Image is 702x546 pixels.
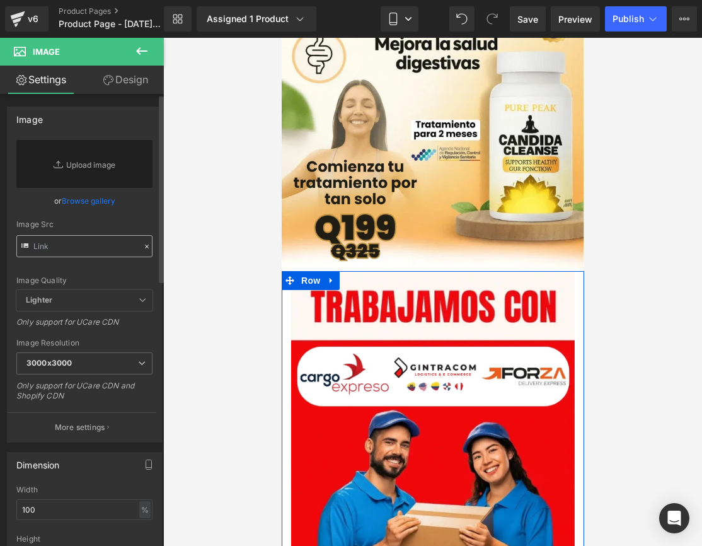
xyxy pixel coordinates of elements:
input: auto [16,499,152,520]
div: Width [16,485,152,494]
span: Product Page - [DATE] 16:42:53 [59,19,161,29]
span: Image [33,47,60,57]
span: Publish [613,14,644,24]
div: Assigned 1 Product [207,13,306,25]
div: or [16,194,152,207]
a: Product Pages [59,6,185,16]
a: New Library [164,6,192,32]
button: More [672,6,697,32]
a: Expand / Collapse [42,233,58,252]
div: Open Intercom Messenger [659,503,689,533]
button: More settings [8,412,156,442]
p: More settings [55,422,105,433]
a: v6 [5,6,49,32]
div: Dimension [16,453,60,470]
div: v6 [25,11,41,27]
div: Image [16,107,43,125]
div: Image Src [16,220,152,229]
div: Only support for UCare CDN [16,317,152,335]
div: % [139,501,151,518]
div: Image Quality [16,276,152,285]
a: Preview [551,6,600,32]
button: Redo [480,6,505,32]
a: Design [84,66,166,94]
div: Height [16,535,152,543]
span: Preview [558,13,592,26]
div: Only support for UCare CDN and Shopify CDN [16,381,152,409]
input: Link [16,235,152,257]
a: Browse gallery [62,190,115,212]
b: Lighter [26,295,52,305]
button: Publish [605,6,667,32]
button: Undo [449,6,475,32]
span: Save [517,13,538,26]
div: Image Resolution [16,339,152,347]
span: Row [16,233,42,252]
b: 3000x3000 [26,358,72,368]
